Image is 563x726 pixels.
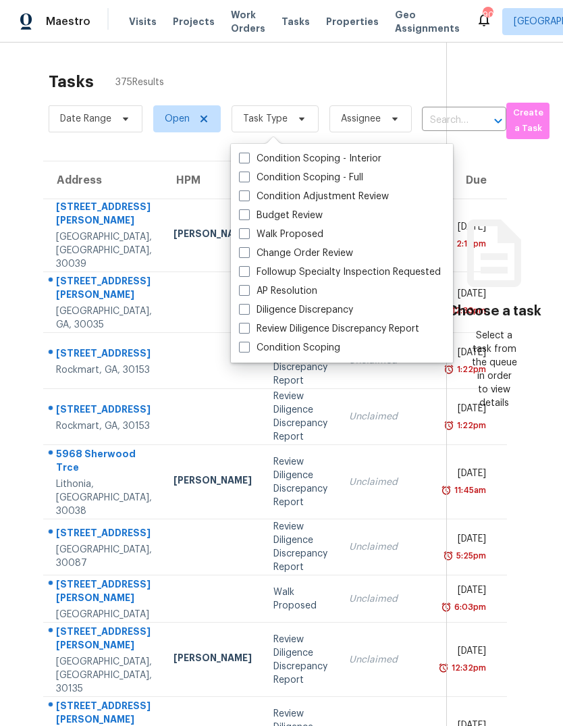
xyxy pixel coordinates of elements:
label: Condition Scoping [239,341,340,355]
img: Overdue Alarm Icon [444,419,454,432]
div: [STREET_ADDRESS] [56,526,152,543]
div: Walk Proposed [273,586,327,613]
div: [STREET_ADDRESS] [56,346,152,363]
div: [PERSON_NAME] [173,473,252,490]
div: Unclaimed [349,540,427,554]
span: Work Orders [231,8,265,35]
button: Create a Task [506,103,549,139]
label: Condition Scoping - Interior [239,152,381,165]
div: [STREET_ADDRESS][PERSON_NAME] [56,577,152,608]
div: [GEOGRAPHIC_DATA], [GEOGRAPHIC_DATA], 30039 [56,230,152,271]
label: AP Resolution [239,284,317,298]
div: Select a task from the queue in order to view details [471,329,518,410]
img: Overdue Alarm Icon [438,661,449,675]
div: [STREET_ADDRESS] [56,403,152,419]
span: Assignee [341,112,381,126]
img: Overdue Alarm Icon [441,600,452,614]
span: Projects [173,15,215,28]
img: Overdue Alarm Icon [444,363,454,376]
span: Date Range [60,112,111,126]
div: Rockmart, GA, 30153 [56,419,152,433]
div: [GEOGRAPHIC_DATA], 30087 [56,543,152,570]
label: Review Diligence Discrepancy Report [239,322,419,336]
span: Maestro [46,15,90,28]
div: Lithonia, [GEOGRAPHIC_DATA], 30038 [56,477,152,518]
div: [GEOGRAPHIC_DATA], GA, 30035 [56,305,152,332]
span: Visits [129,15,157,28]
span: 375 Results [115,76,164,89]
div: 5968 Sherwood Trce [56,447,152,477]
div: [STREET_ADDRESS][PERSON_NAME] [56,625,152,655]
div: [STREET_ADDRESS][PERSON_NAME] [56,200,152,230]
span: Tasks [281,17,310,26]
div: Unclaimed [349,475,427,489]
div: 90 [483,8,492,22]
label: Condition Scoping - Full [239,171,363,184]
h3: Choose a task [448,305,541,318]
span: Properties [326,15,379,28]
label: Walk Proposed [239,228,323,241]
h2: Tasks [49,75,94,88]
input: Search by address [422,110,468,131]
div: Unclaimed [349,653,427,667]
div: Review Diligence Discrepancy Report [273,520,327,574]
div: [PERSON_NAME] [173,651,252,668]
div: Unclaimed [349,592,427,606]
div: Review Diligence Discrepancy Report [273,390,327,444]
div: [GEOGRAPHIC_DATA], [GEOGRAPHIC_DATA], 30135 [56,655,152,696]
label: Diligence Discrepancy [239,303,353,317]
button: Open [489,111,508,130]
span: Create a Task [513,105,543,136]
div: Unclaimed [349,410,427,423]
div: Review Diligence Discrepancy Report [273,455,327,509]
label: Budget Review [239,209,323,222]
span: Geo Assignments [395,8,460,35]
label: Followup Specialty Inspection Requested [239,265,441,279]
label: Change Order Review [239,247,353,260]
div: [GEOGRAPHIC_DATA] [56,608,152,621]
img: Overdue Alarm Icon [441,484,452,497]
th: HPM [163,161,263,199]
div: [STREET_ADDRESS][PERSON_NAME] [56,274,152,305]
span: Open [165,112,190,126]
img: Overdue Alarm Icon [443,549,454,563]
span: Task Type [243,112,288,126]
th: Address [43,161,163,199]
div: Review Diligence Discrepancy Report [273,633,327,687]
div: Rockmart, GA, 30153 [56,363,152,377]
label: Condition Adjustment Review [239,190,389,203]
div: [PERSON_NAME] [173,227,252,244]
